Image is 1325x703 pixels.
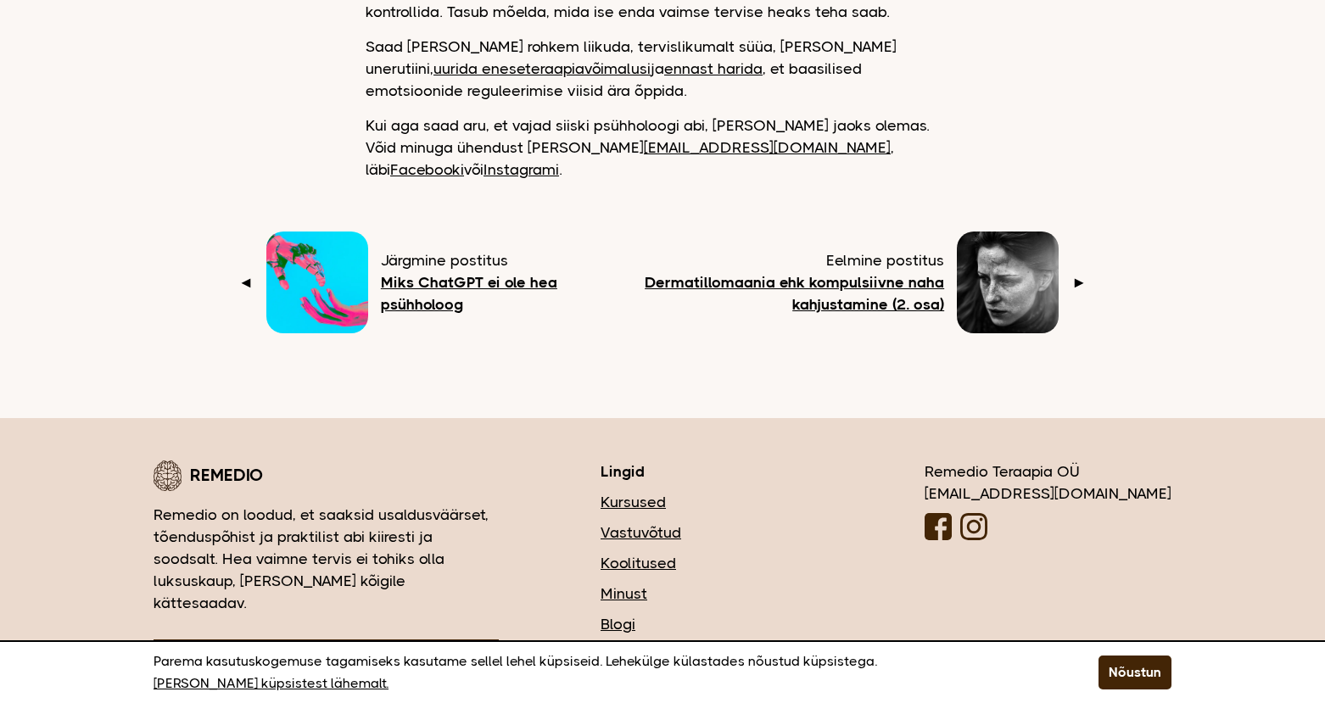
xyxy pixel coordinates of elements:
a: Kursused [601,491,823,513]
a: Koolitused [601,552,823,574]
img: Instagrammi logo [960,513,987,540]
a: Eelmine postitus Dermatillomaania ehk kompulsiivne naha kahjustamine (2. osa) ► [581,232,1087,333]
a: ennast harida [664,60,763,77]
button: Nõustun [1099,656,1171,689]
div: [EMAIL_ADDRESS][DOMAIN_NAME] [925,483,1171,505]
a: [PERSON_NAME] küpsistest lähemalt. [154,672,389,695]
img: Mureliku näoga naine vaatamas kõrvale [957,232,1059,333]
span: ► [1071,271,1087,293]
span: Järgmine postitus [381,249,581,271]
span: ◄ [238,271,254,293]
div: Remedio [154,460,499,491]
img: Inimese ja roboti käsi kokku puutumas [266,232,368,333]
p: Parema kasutuskogemuse tagamiseks kasutame sellel lehel küpsiseid. Lehekülge külastades nõustud k... [154,650,1056,695]
p: Saad [PERSON_NAME] rohkem liikuda, tervislikumalt süüa, [PERSON_NAME] unerutiini, ja , et baasili... [366,36,959,102]
a: Facebooki [390,161,464,178]
h3: Lingid [601,460,823,483]
a: ◄ Järgmine postitus Miks ChatGPT ei ole hea psühholoog [238,232,581,333]
div: Remedio Teraapia OÜ [925,460,1171,546]
a: Blogi [601,613,823,635]
img: Facebooki logo [925,513,952,540]
p: Kui aga saad aru, et vajad siiski psühholoogi abi, [PERSON_NAME] jaoks olemas. Võid minuga ühendu... [366,114,959,181]
a: Instagrami [484,161,559,178]
a: [EMAIL_ADDRESS][DOMAIN_NAME] [644,139,891,156]
a: uurida eneseteraapiavõimalusi [433,60,651,77]
a: Minust [601,583,823,605]
img: Remedio logo [154,460,182,491]
a: Vastuvõtud [601,522,823,544]
p: Remedio on loodud, et saaksid usaldusväärset, tõenduspõhist ja praktilist abi kiiresti ja soodsal... [154,504,499,614]
span: Eelmine postitus [581,249,944,271]
b: Dermatillomaania ehk kompulsiivne naha kahjustamine (2. osa) [645,274,944,313]
b: Miks ChatGPT ei ole hea psühholoog [381,274,557,313]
